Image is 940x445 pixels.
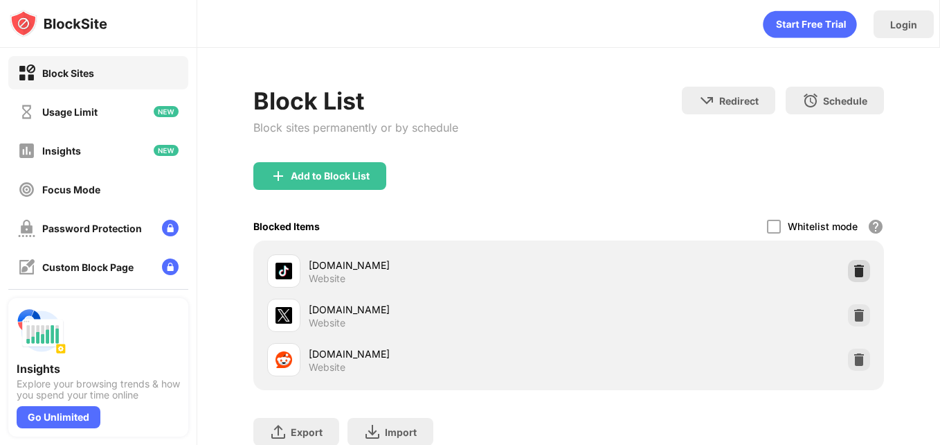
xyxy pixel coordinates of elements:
[10,10,107,37] img: logo-blocksite.svg
[890,19,917,30] div: Login
[18,259,35,276] img: customize-block-page-off.svg
[42,106,98,118] div: Usage Limit
[719,95,759,107] div: Redirect
[823,95,867,107] div: Schedule
[309,272,345,285] div: Website
[253,121,458,134] div: Block sites permanently or by schedule
[162,220,179,236] img: lock-menu.svg
[18,220,35,237] img: password-protection-off.svg
[309,317,345,329] div: Website
[309,347,568,361] div: [DOMAIN_NAME]
[42,222,142,234] div: Password Protection
[17,378,180,401] div: Explore your browsing trends & how you spend your time online
[42,67,94,79] div: Block Sites
[154,145,179,156] img: new-icon.svg
[18,103,35,121] img: time-usage-off.svg
[309,302,568,317] div: [DOMAIN_NAME]
[788,220,858,232] div: Whitelist mode
[275,263,292,279] img: favicons
[17,362,180,376] div: Insights
[763,10,857,38] div: animation
[42,184,100,195] div: Focus Mode
[291,426,323,438] div: Export
[275,351,292,368] img: favicons
[253,87,458,115] div: Block List
[42,261,134,273] div: Custom Block Page
[291,171,370,182] div: Add to Block List
[18,64,35,82] img: block-on.svg
[17,406,100,428] div: Go Unlimited
[309,361,345,374] div: Website
[42,145,81,157] div: Insights
[18,181,35,198] img: focus-off.svg
[385,426,417,438] div: Import
[162,259,179,275] img: lock-menu.svg
[275,307,292,324] img: favicons
[253,220,320,232] div: Blocked Items
[18,142,35,159] img: insights-off.svg
[17,306,66,356] img: push-insights.svg
[154,106,179,117] img: new-icon.svg
[309,258,568,272] div: [DOMAIN_NAME]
